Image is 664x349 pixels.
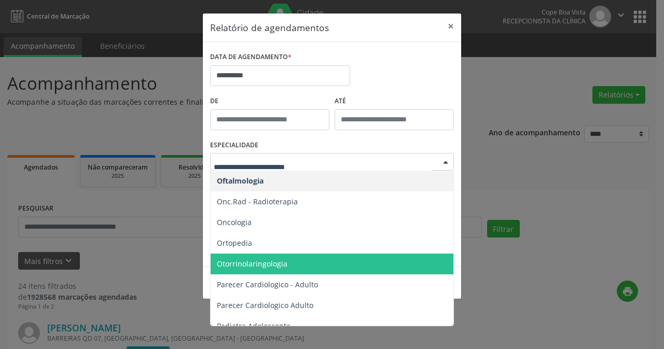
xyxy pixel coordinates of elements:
h5: Relatório de agendamentos [210,21,329,34]
label: ESPECIALIDADE [210,137,258,153]
span: Oncologia [217,217,252,227]
span: Ortopedia [217,238,252,248]
label: De [210,93,329,109]
label: DATA DE AGENDAMENTO [210,49,292,65]
span: Parecer Cardiologico Adulto [217,300,313,310]
span: Onc.Rad - Radioterapia [217,197,298,206]
label: ATÉ [335,93,454,109]
span: Pediatra Adolescente [217,321,290,331]
button: Close [440,13,461,39]
span: Parecer Cardiologico - Adulto [217,280,318,289]
span: Oftalmologia [217,176,264,186]
span: Otorrinolaringologia [217,259,287,269]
